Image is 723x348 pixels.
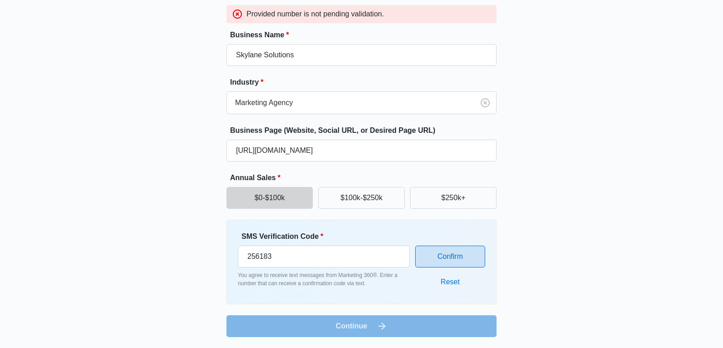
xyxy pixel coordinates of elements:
[432,271,469,293] button: Reset
[230,125,500,136] label: Business Page (Website, Social URL, or Desired Page URL)
[478,96,492,110] button: Clear
[246,9,384,20] p: Provided number is not pending validation.
[415,246,485,267] button: Confirm
[230,30,500,40] label: Business Name
[238,271,410,287] p: You agree to receive text messages from Marketing 360®. Enter a number that can receive a confirm...
[238,246,410,267] input: Enter verification code
[318,187,405,209] button: $100k-$250k
[230,77,500,88] label: Industry
[410,187,497,209] button: $250k+
[226,44,497,66] input: e.g. Jane's Plumbing
[226,187,313,209] button: $0-$100k
[230,172,500,183] label: Annual Sales
[226,140,497,161] input: e.g. janesplumbing.com
[241,231,413,242] label: SMS Verification Code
